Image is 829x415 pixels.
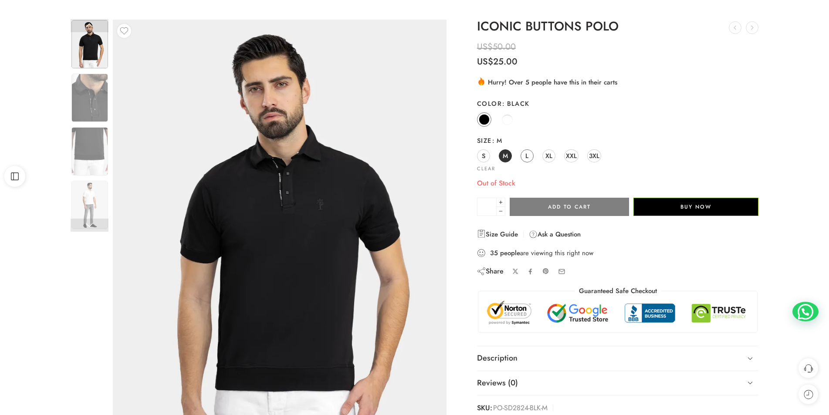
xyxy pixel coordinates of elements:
span: XL [545,150,552,162]
img: Trust [485,300,751,326]
button: Buy Now [633,198,758,216]
strong: SKU: [477,402,492,415]
button: Add to cart [510,198,629,216]
a: Email to your friends [558,268,565,275]
span: L [525,150,528,162]
span: XXL [566,150,577,162]
legend: Guaranteed Safe Checkout [575,287,661,296]
img: New-items37 [71,181,108,229]
bdi: 50.00 [477,40,516,53]
h1: ICONIC BUTTONS POLO [477,20,759,34]
input: Product quantity [477,198,497,216]
a: XXL [564,149,579,162]
bdi: 25.00 [477,55,518,68]
strong: 35 [490,249,498,257]
img: New-items37 [71,20,108,68]
a: M [499,149,512,162]
a: L [521,149,534,162]
strong: people [500,249,520,257]
a: Pin on Pinterest [542,268,549,275]
span: M [503,150,508,162]
span: US$ [477,40,493,53]
p: Out of Stock [477,178,759,189]
a: Size Guide [477,229,518,240]
div: Share [477,267,504,276]
span: US$ [477,55,493,68]
a: Ask a Question [529,229,581,240]
label: Color [477,99,759,108]
span: M [492,136,503,145]
a: Description [477,346,759,371]
a: Reviews (0) [477,371,759,395]
img: New-items37 [71,74,108,122]
a: S [477,149,490,162]
span: PO-SD2824-BLK-M [493,402,548,415]
a: XL [542,149,555,162]
span: Black [502,99,530,108]
img: New-items37 [71,127,108,175]
div: are viewing this right now [477,248,759,258]
span: S [482,150,485,162]
div: Hurry! Over 5 people have this in their carts [477,77,759,87]
a: Share on X [512,268,519,275]
a: Clear options [477,166,495,171]
a: 3XL [587,149,601,162]
a: Share on Facebook [527,268,534,275]
label: Size [477,136,759,145]
span: 3XL [589,150,599,162]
